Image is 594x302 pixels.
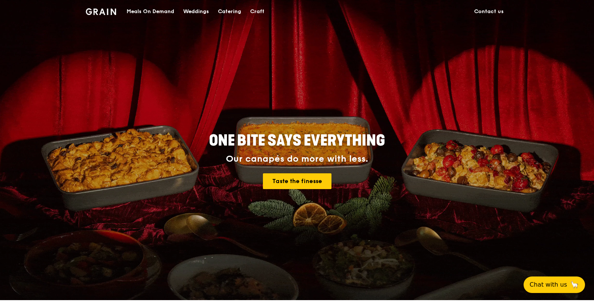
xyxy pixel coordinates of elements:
a: Contact us [470,0,508,23]
button: Chat with us🦙 [524,276,585,293]
div: Our canapés do more with less. [162,154,432,164]
a: Taste the finesse [263,173,331,189]
span: Chat with us [530,280,567,289]
div: Catering [218,0,241,23]
div: Craft [250,0,264,23]
span: ONE BITE SAYS EVERYTHING [209,132,385,150]
a: Weddings [179,0,213,23]
div: Meals On Demand [127,0,174,23]
div: Weddings [183,0,209,23]
img: Grain [86,8,116,15]
a: Craft [246,0,269,23]
a: Catering [213,0,246,23]
span: 🦙 [570,280,579,289]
